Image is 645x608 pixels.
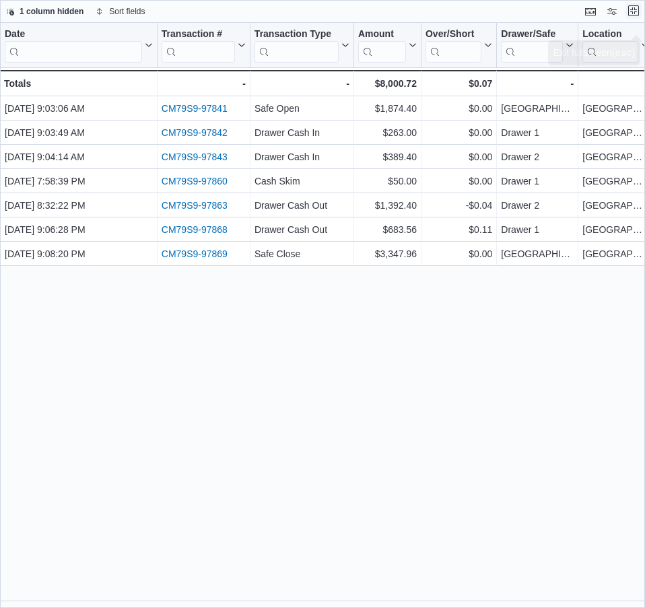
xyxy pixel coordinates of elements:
[358,149,417,165] div: $389.40
[162,151,228,162] a: CM79S9-97843
[358,100,417,116] div: $1,874.40
[426,125,492,141] div: $0.00
[582,3,599,20] button: Keyboard shortcuts
[5,197,153,213] div: [DATE] 8:32:22 PM
[426,173,492,189] div: $0.00
[426,28,481,63] div: Over/Short
[162,28,235,63] div: Transaction # URL
[254,222,349,238] div: Drawer Cash Out
[426,28,492,63] button: Over/Short
[501,100,574,116] div: [GEOGRAPHIC_DATA]
[358,28,406,41] div: Amount
[109,6,145,17] span: Sort fields
[501,28,574,63] button: Drawer/Safe
[501,149,574,165] div: Drawer 2
[254,173,349,189] div: Cash Skim
[254,75,349,92] div: -
[254,28,349,63] button: Transaction Type
[5,28,142,41] div: Date
[358,246,417,262] div: $3,347.96
[90,3,150,20] button: Sort fields
[162,28,235,41] div: Transaction #
[254,197,349,213] div: Drawer Cash Out
[5,149,153,165] div: [DATE] 9:04:14 AM
[358,28,406,63] div: Amount
[254,246,349,262] div: Safe Close
[426,246,492,262] div: $0.00
[358,75,417,92] div: $8,000.72
[501,246,574,262] div: [GEOGRAPHIC_DATA]
[501,222,574,238] div: Drawer 1
[162,28,246,63] button: Transaction #
[5,28,153,63] button: Date
[4,75,153,92] div: Totals
[501,197,574,213] div: Drawer 2
[162,127,228,138] a: CM79S9-97842
[5,222,153,238] div: [DATE] 9:06:28 PM
[358,222,417,238] div: $683.56
[501,28,563,63] div: Drawer/Safe
[426,197,492,213] div: -$0.04
[501,125,574,141] div: Drawer 1
[426,222,492,238] div: $0.11
[358,125,417,141] div: $263.00
[254,28,339,41] div: Transaction Type
[5,246,153,262] div: [DATE] 9:08:20 PM
[604,3,620,20] button: Display options
[553,36,636,50] div: Exit fullscreen ( )
[254,125,349,141] div: Drawer Cash In
[162,176,228,187] a: CM79S9-97860
[501,28,563,41] div: Drawer/Safe
[254,28,339,63] div: Transaction Type
[426,100,492,116] div: $0.00
[5,125,153,141] div: [DATE] 9:03:49 AM
[5,100,153,116] div: [DATE] 9:03:06 AM
[162,200,228,211] a: CM79S9-97863
[358,28,417,63] button: Amount
[426,28,481,41] div: Over/Short
[5,28,142,63] div: Date
[162,224,228,235] a: CM79S9-97868
[1,3,89,20] button: 1 column hidden
[162,103,228,114] a: CM79S9-97841
[582,28,638,63] div: Location
[5,173,153,189] div: [DATE] 7:58:39 PM
[625,3,642,19] button: Exit fullscreen
[358,173,417,189] div: $50.00
[254,100,349,116] div: Safe Open
[426,149,492,165] div: $0.00
[615,38,632,48] kbd: esc
[501,173,574,189] div: Drawer 1
[162,75,246,92] div: -
[162,248,228,259] a: CM79S9-97869
[358,197,417,213] div: $1,392.40
[582,28,638,41] div: Location
[426,75,492,92] div: $0.07
[20,6,83,17] span: 1 column hidden
[501,75,574,92] div: -
[254,149,349,165] div: Drawer Cash In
